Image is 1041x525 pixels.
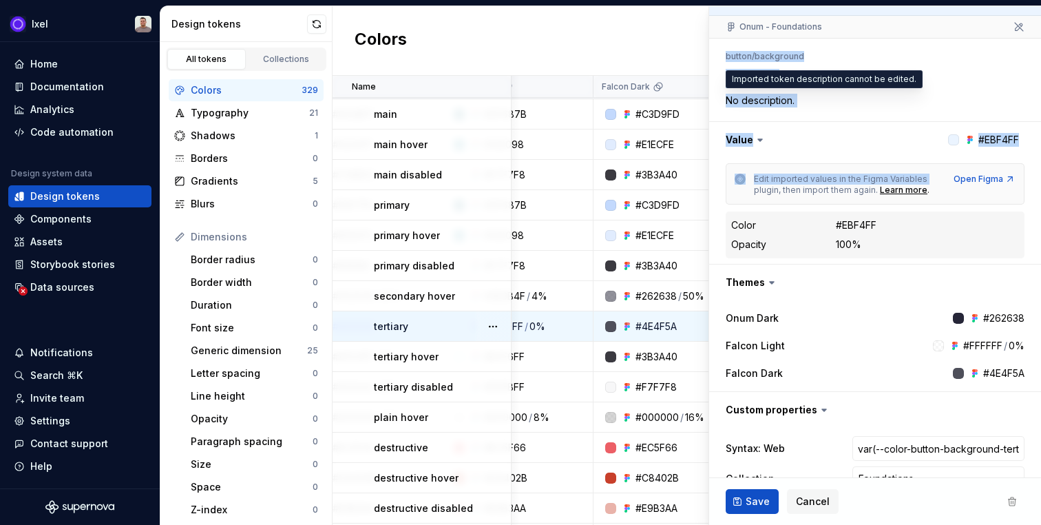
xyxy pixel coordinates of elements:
p: main disabled [374,168,442,182]
div: Border radius [191,253,313,267]
label: Onum Dark [726,311,779,325]
button: Search ⌘K [8,364,151,387]
a: Documentation [8,76,151,98]
div: Code automation [30,125,114,139]
p: destructive [374,441,428,455]
div: 0 [313,459,318,470]
a: Data sources [8,276,151,298]
button: Save [726,489,779,514]
a: Z-index0 [185,499,324,521]
div: #4E4F5A [635,320,677,333]
button: Cancel [787,489,839,514]
div: Letter spacing [191,367,313,380]
div: / [1004,339,1007,353]
div: Home [30,57,58,71]
div: / [527,289,530,303]
a: Typography21 [169,102,324,124]
textarea: tertiary [723,66,1022,91]
p: primary [374,198,410,212]
div: All tokens [172,54,241,65]
p: primary hover [374,229,440,243]
div: Dimensions [191,230,318,244]
a: Gradients5 [169,170,324,192]
a: Shadows1 [169,125,324,147]
div: 0 [313,436,318,447]
p: destructive hover [374,471,459,485]
div: Design system data [11,168,92,179]
p: Falcon Dark [602,81,650,92]
div: #000000 [635,411,679,424]
div: Open Figma [954,174,1016,185]
div: #C3D9FD [635,107,680,121]
div: 0 [313,504,318,515]
div: #E1ECFE [635,138,674,152]
div: 0 [313,391,318,402]
p: plain hover [374,411,428,424]
div: / [525,320,528,333]
div: Shadows [191,129,315,143]
p: Name [352,81,376,92]
div: 0 [313,254,318,265]
div: Color [731,218,756,232]
div: #FFFFFF [963,339,1002,353]
div: #262638 [635,289,677,303]
div: 0 [313,413,318,424]
div: Opacity [191,412,313,426]
div: 0 [313,482,318,493]
div: Help [30,460,52,473]
p: destructive disabled [374,502,473,515]
div: Notifications [30,346,93,360]
div: Onum - Foundations [726,21,822,32]
a: Analytics [8,99,151,121]
a: Border radius0 [185,249,324,271]
div: 16% [685,411,704,424]
div: 329 [302,85,318,96]
div: Data sources [30,280,94,294]
a: Assets [8,231,151,253]
div: Gradients [191,174,313,188]
div: Generic dimension [191,344,307,358]
a: Size0 [185,453,324,475]
a: Code automation [8,121,151,143]
div: Components [30,212,92,226]
div: / [680,411,684,424]
p: tertiary disabled [374,380,453,394]
div: Typography [191,106,309,120]
div: Border width [191,276,313,289]
div: Search ⌘K [30,369,83,382]
p: tertiary [374,320,408,333]
span: Cancel [796,495,830,508]
svg: Supernova Logo [45,500,114,514]
div: Design tokens [171,17,307,31]
div: Invite team [30,391,84,405]
div: 0 [313,277,318,288]
li: background [755,51,804,61]
div: #C8402B [635,471,679,485]
a: Line height0 [185,385,324,407]
div: 50% [683,289,704,303]
div: 0 [313,300,318,311]
div: Colors [191,83,302,97]
div: 0 [313,198,318,209]
div: #EC5F66 [635,441,677,455]
button: Notifications [8,342,151,364]
a: Space0 [185,476,324,498]
label: Falcon Dark [726,367,783,380]
p: primary disabled [374,259,454,273]
div: Borders [191,152,313,165]
div: 4% [532,289,547,303]
img: Alberto Roldán [135,16,151,32]
p: secondary hover [374,289,455,303]
div: #3B3A40 [635,168,677,182]
label: Collection [726,472,775,486]
a: Duration0 [185,294,324,316]
div: / [529,411,532,424]
div: Space [191,480,313,494]
div: 0 [313,368,318,379]
a: Colors329 [169,79,324,101]
li: / [752,51,755,61]
p: main [374,107,397,121]
div: 8% [534,411,549,424]
div: Documentation [30,80,104,94]
a: Learn more [880,185,927,196]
